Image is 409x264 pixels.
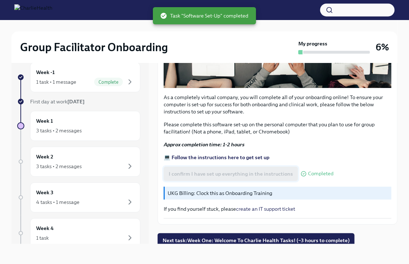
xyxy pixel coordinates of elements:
[17,62,140,92] a: Week -11 task • 1 messageComplete
[36,189,53,196] h6: Week 3
[36,127,82,134] div: 3 tasks • 2 messages
[36,224,54,232] h6: Week 4
[17,218,140,248] a: Week 41 task
[17,111,140,141] a: Week 13 tasks • 2 messages
[308,171,333,176] span: Completed
[298,40,327,47] strong: My progress
[236,206,295,212] a: create an IT support ticket
[36,199,80,206] div: 4 tasks • 1 message
[94,79,123,85] span: Complete
[164,154,269,161] a: 💻 Follow the instructions here to get set up
[36,153,53,161] h6: Week 2
[17,182,140,212] a: Week 34 tasks • 1 message
[17,147,140,177] a: Week 23 tasks • 2 messages
[36,163,82,170] div: 3 tasks • 2 messages
[36,78,76,85] div: 1 task • 1 message
[164,94,391,115] p: As a completely virtual company, you will complete all of your onboarding online! To ensure your ...
[30,98,85,105] span: First day at work
[67,98,85,105] strong: [DATE]
[164,205,391,212] p: If you find yourself stuck, please
[160,12,248,19] span: Task "Software Set-Up" completed
[36,117,53,125] h6: Week 1
[164,121,391,135] p: Please complete this software set-up on the personal computer that you plan to use for group faci...
[17,98,140,105] a: First day at work[DATE]
[36,234,49,241] div: 1 task
[168,190,389,197] p: UKG Billing: Clock this as Onboarding Training
[163,237,350,244] span: Next task : Week One: Welcome To Charlie Health Tasks! (~3 hours to complete)
[20,40,168,54] h2: Group Facilitator Onboarding
[36,68,55,76] h6: Week -1
[14,4,52,16] img: CharlieHealth
[376,41,389,54] h3: 6%
[164,141,245,148] strong: Approx completion time: 1-2 hours
[158,233,355,248] button: Next task:Week One: Welcome To Charlie Health Tasks! (~3 hours to complete)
